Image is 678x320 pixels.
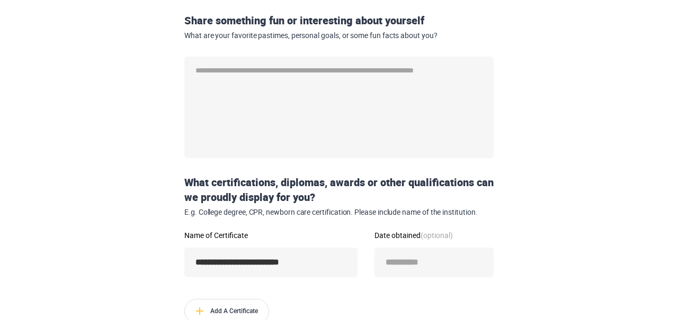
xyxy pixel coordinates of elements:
strong: (optional) [421,230,453,240]
span: E.g. College degree, CPR, newborn care certification. Please include name of the institution. [184,208,494,217]
label: Name of Certificate [184,232,358,239]
div: Share something fun or interesting about yourself [180,13,498,40]
span: Date obtained [374,230,453,240]
span: What are your favorite pastimes, personal goals, or some fun facts about you? [184,31,494,40]
div: What certifications, diplomas, awards or other qualifications can we proudly display for you? [180,175,498,217]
